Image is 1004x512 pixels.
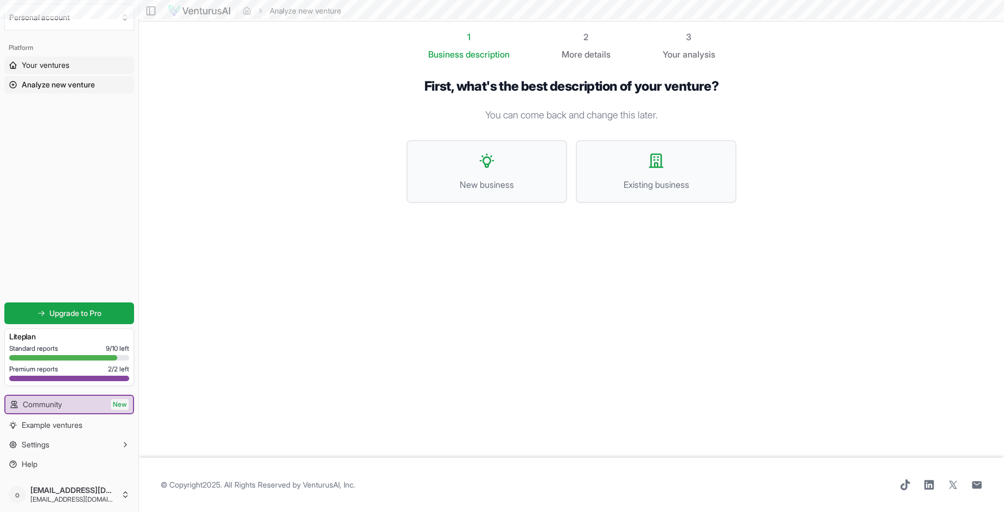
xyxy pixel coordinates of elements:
span: analysis [683,49,715,60]
span: Analyze new venture [22,79,95,90]
span: Your ventures [22,60,69,71]
button: New business [406,140,567,203]
div: 3 [663,30,715,43]
span: Standard reports [9,344,58,353]
h1: First, what's the best description of your venture? [406,78,736,94]
span: 2 / 2 left [108,365,129,374]
span: details [584,49,611,60]
span: Community [23,399,62,410]
div: 2 [562,30,611,43]
span: Upgrade to Pro [49,308,101,319]
span: o [9,486,26,503]
button: Settings [4,436,134,453]
span: Example ventures [22,420,82,431]
span: Help [22,459,37,470]
span: New business [418,178,555,191]
div: 1 [428,30,510,43]
span: © Copyright 2025 . All Rights Reserved by . [161,479,355,490]
span: description [466,49,510,60]
span: Existing business [588,178,725,191]
p: You can come back and change this later. [406,108,736,123]
a: Help [4,456,134,473]
a: CommunityNew [5,396,133,413]
span: More [562,48,582,61]
span: Settings [22,439,49,450]
div: Platform [4,39,134,56]
a: Upgrade to Pro [4,302,134,324]
span: Your [663,48,681,61]
button: o[EMAIL_ADDRESS][DOMAIN_NAME][EMAIL_ADDRESS][DOMAIN_NAME] [4,482,134,508]
a: Example ventures [4,416,134,434]
a: Your ventures [4,56,134,74]
button: Existing business [576,140,736,203]
span: Premium reports [9,365,58,374]
span: New [111,399,129,410]
a: VenturusAI, Inc [303,480,353,489]
span: 9 / 10 left [106,344,129,353]
span: Business [428,48,463,61]
span: [EMAIL_ADDRESS][DOMAIN_NAME] [30,495,117,504]
span: [EMAIL_ADDRESS][DOMAIN_NAME] [30,485,117,495]
a: Analyze new venture [4,76,134,93]
h3: Lite plan [9,331,129,342]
